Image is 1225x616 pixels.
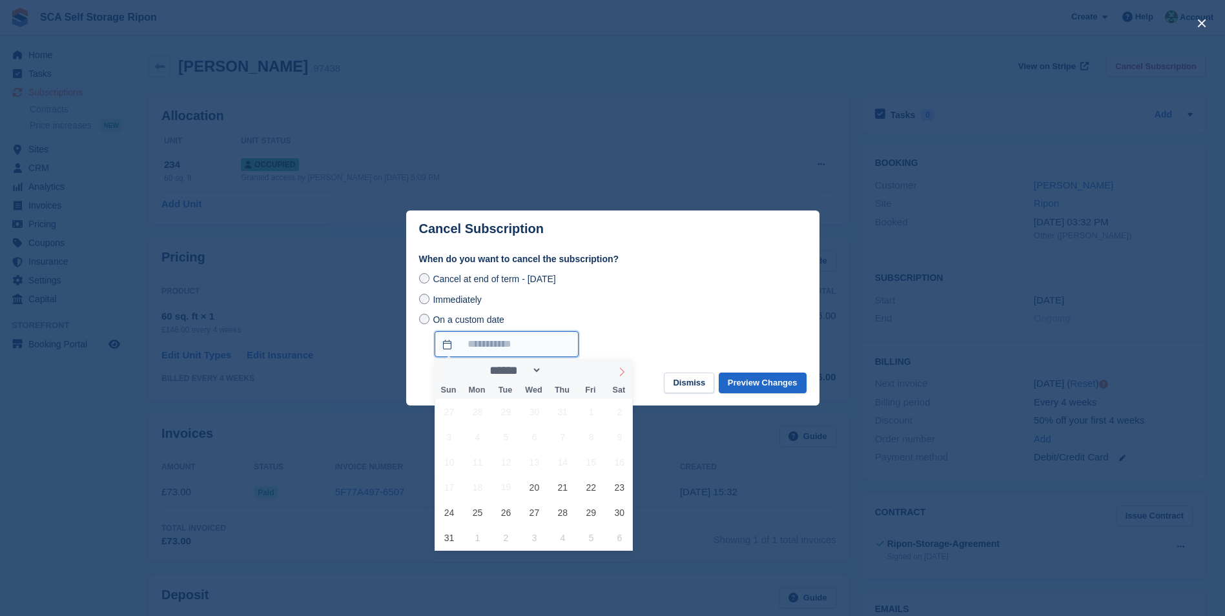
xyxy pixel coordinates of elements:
span: August 15, 2025 [579,449,604,475]
span: August 16, 2025 [607,449,632,475]
span: Fri [576,386,604,395]
span: September 1, 2025 [465,525,490,550]
span: August 2, 2025 [607,399,632,424]
span: August 8, 2025 [579,424,604,449]
span: August 1, 2025 [579,399,604,424]
span: July 31, 2025 [550,399,575,424]
span: July 27, 2025 [437,399,462,424]
span: August 10, 2025 [437,449,462,475]
span: Cancel at end of term - [DATE] [433,274,555,284]
input: On a custom date [435,331,579,357]
button: close [1191,13,1212,34]
button: Preview Changes [719,373,807,394]
span: August 31, 2025 [437,525,462,550]
span: August 28, 2025 [550,500,575,525]
span: August 14, 2025 [550,449,575,475]
span: August 13, 2025 [522,449,547,475]
span: August 27, 2025 [522,500,547,525]
span: August 11, 2025 [465,449,490,475]
input: Immediately [419,294,429,304]
span: On a custom date [433,314,504,325]
span: August 26, 2025 [493,500,519,525]
span: July 28, 2025 [465,399,490,424]
span: August 19, 2025 [493,475,519,500]
span: August 6, 2025 [522,424,547,449]
span: August 7, 2025 [550,424,575,449]
span: Wed [519,386,548,395]
span: Sat [604,386,633,395]
input: Cancel at end of term - [DATE] [419,273,429,283]
span: August 25, 2025 [465,500,490,525]
span: Tue [491,386,519,395]
span: August 3, 2025 [437,424,462,449]
span: August 29, 2025 [579,500,604,525]
span: August 22, 2025 [579,475,604,500]
span: Thu [548,386,576,395]
span: September 2, 2025 [493,525,519,550]
span: August 5, 2025 [493,424,519,449]
span: August 12, 2025 [493,449,519,475]
span: September 3, 2025 [522,525,547,550]
span: August 4, 2025 [465,424,490,449]
span: July 30, 2025 [522,399,547,424]
span: Immediately [433,294,481,305]
span: September 6, 2025 [607,525,632,550]
span: September 4, 2025 [550,525,575,550]
span: August 23, 2025 [607,475,632,500]
span: August 21, 2025 [550,475,575,500]
span: August 30, 2025 [607,500,632,525]
span: July 29, 2025 [493,399,519,424]
span: Mon [462,386,491,395]
p: Cancel Subscription [419,221,544,236]
span: Sun [435,386,463,395]
input: On a custom date [419,314,429,324]
label: When do you want to cancel the subscription? [419,252,807,266]
span: August 9, 2025 [607,424,632,449]
span: September 5, 2025 [579,525,604,550]
span: August 20, 2025 [522,475,547,500]
span: August 18, 2025 [465,475,490,500]
span: August 24, 2025 [437,500,462,525]
button: Dismiss [664,373,714,394]
span: August 17, 2025 [437,475,462,500]
input: Year [542,364,582,377]
select: Month [485,364,542,377]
